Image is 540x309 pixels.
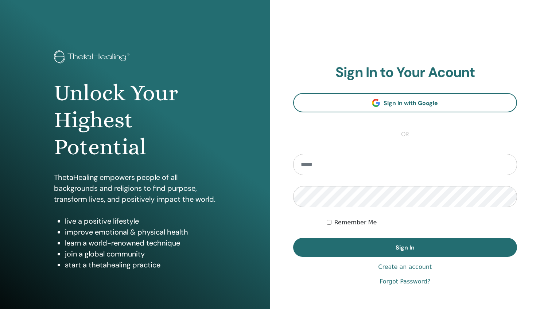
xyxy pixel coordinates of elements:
[65,259,216,270] li: start a thetahealing practice
[378,263,432,271] a: Create an account
[293,93,517,112] a: Sign In with Google
[293,238,517,257] button: Sign In
[65,237,216,248] li: learn a world-renowned technique
[384,99,438,107] span: Sign In with Google
[54,172,216,205] p: ThetaHealing empowers people of all backgrounds and religions to find purpose, transform lives, a...
[396,244,415,251] span: Sign In
[334,218,377,227] label: Remember Me
[293,64,517,81] h2: Sign In to Your Acount
[327,218,517,227] div: Keep me authenticated indefinitely or until I manually logout
[397,130,413,139] span: or
[65,248,216,259] li: join a global community
[54,80,216,161] h1: Unlock Your Highest Potential
[65,216,216,227] li: live a positive lifestyle
[380,277,430,286] a: Forgot Password?
[65,227,216,237] li: improve emotional & physical health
